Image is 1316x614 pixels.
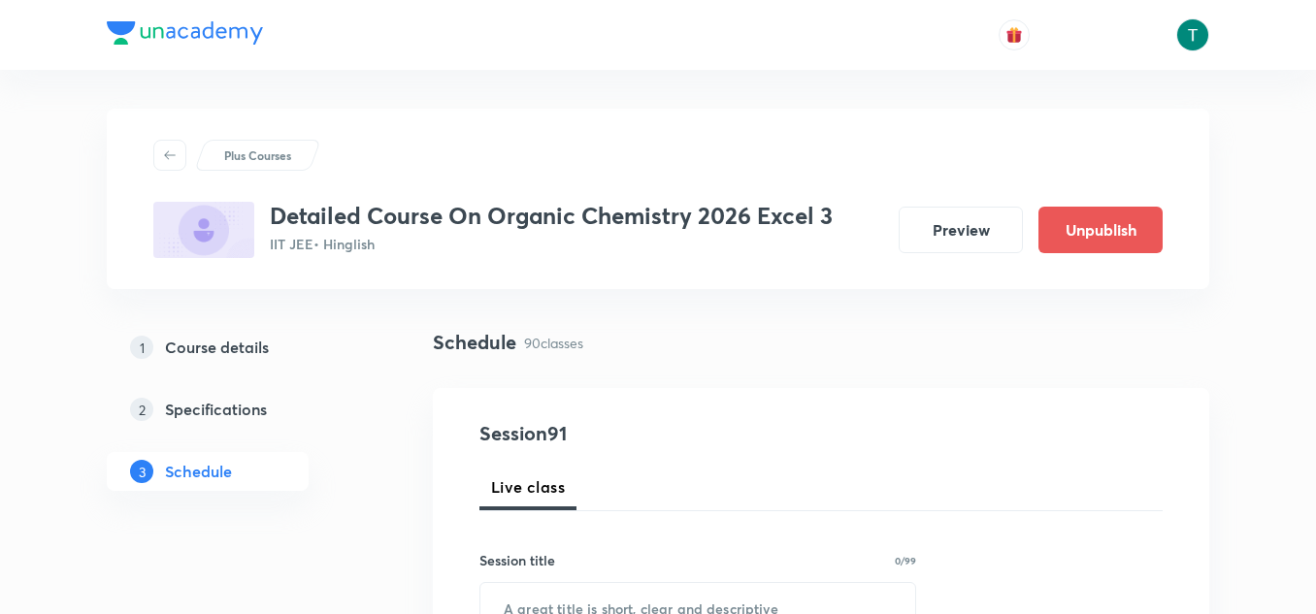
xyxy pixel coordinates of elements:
h4: Schedule [433,328,516,357]
p: Plus Courses [224,146,291,164]
p: 90 classes [524,333,583,353]
button: Unpublish [1038,207,1163,253]
p: 0/99 [895,556,916,566]
span: Live class [491,475,565,499]
p: 2 [130,398,153,421]
button: avatar [999,19,1030,50]
p: IIT JEE • Hinglish [270,234,833,254]
p: 1 [130,336,153,359]
img: avatar [1005,26,1023,44]
h4: Session 91 [479,419,834,448]
h5: Specifications [165,398,267,421]
img: 30427A6D-8692-4005-A39B-A50F106158FD_plus.png [153,202,254,258]
h5: Schedule [165,460,232,483]
img: Tajvendra Singh [1176,18,1209,51]
a: 1Course details [107,328,371,367]
h5: Course details [165,336,269,359]
h6: Session title [479,550,555,570]
a: 2Specifications [107,390,371,429]
h3: Detailed Course On Organic Chemistry 2026 Excel 3 [270,202,833,230]
p: 3 [130,460,153,483]
img: Company Logo [107,21,263,45]
a: Company Logo [107,21,263,49]
button: Preview [899,207,1023,253]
